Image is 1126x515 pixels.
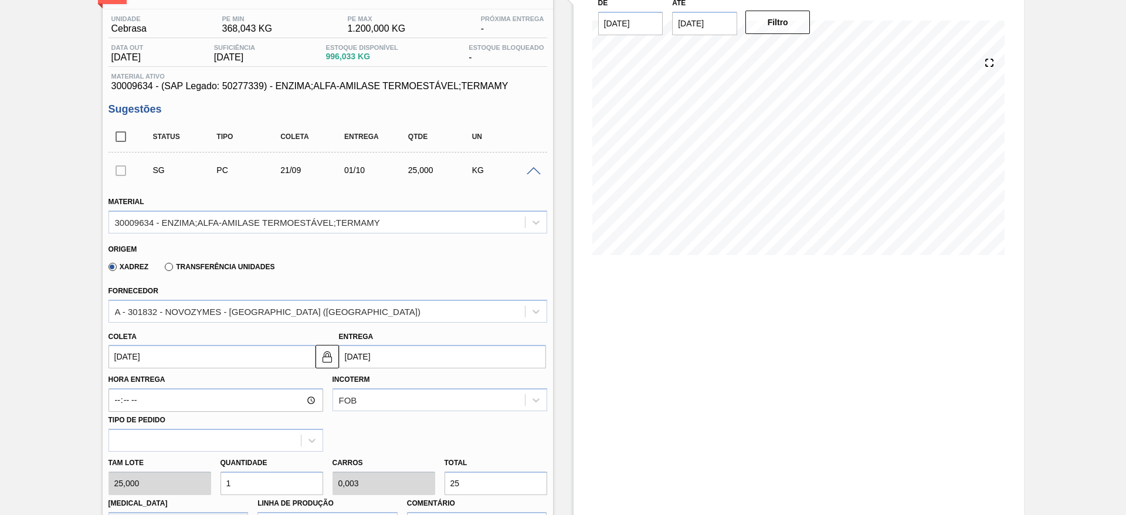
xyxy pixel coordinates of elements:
[339,345,546,368] input: dd/mm/yyyy
[108,333,137,341] label: Coleta
[347,15,405,22] span: PE MAX
[405,133,476,141] div: Qtde
[108,371,323,388] label: Hora Entrega
[111,81,544,92] span: 30009634 - (SAP Legado: 50277339) - ENZIMA;ALFA-AMILASE TERMOESTÁVEL;TERMAMY
[150,165,221,175] div: Sugestão Criada
[316,345,339,368] button: locked
[214,44,255,51] span: Suficiência
[108,245,137,253] label: Origem
[222,15,272,22] span: PE MIN
[111,44,144,51] span: Data out
[341,165,412,175] div: 01/10/2025
[108,103,547,116] h3: Sugestões
[165,263,274,271] label: Transferência Unidades
[326,52,398,61] span: 996,033 KG
[222,23,272,34] span: 368,043 KG
[478,15,547,34] div: -
[481,15,544,22] span: Próxima Entrega
[745,11,810,34] button: Filtro
[108,198,144,206] label: Material
[339,395,357,405] div: FOB
[108,345,316,368] input: dd/mm/yyyy
[347,23,405,34] span: 1.200,000 KG
[672,12,737,35] input: dd/mm/yyyy
[277,133,348,141] div: Coleta
[339,333,374,341] label: Entrega
[111,52,144,63] span: [DATE]
[277,165,348,175] div: 21/09/2025
[214,52,255,63] span: [DATE]
[150,133,221,141] div: Status
[598,12,663,35] input: dd/mm/yyyy
[221,459,267,467] label: Quantidade
[257,499,334,507] label: Linha de Produção
[326,44,398,51] span: Estoque Disponível
[445,459,467,467] label: Total
[108,416,165,424] label: Tipo de pedido
[111,15,147,22] span: Unidade
[108,455,211,472] label: Tam lote
[111,23,147,34] span: Cebrasa
[108,263,149,271] label: Xadrez
[115,306,421,316] div: A - 301832 - NOVOZYMES - [GEOGRAPHIC_DATA] ([GEOGRAPHIC_DATA])
[407,495,547,512] label: Comentário
[108,499,168,507] label: [MEDICAL_DATA]
[333,375,370,384] label: Incoterm
[115,217,380,227] div: 30009634 - ENZIMA;ALFA-AMILASE TERMOESTÁVEL;TERMAMY
[341,133,412,141] div: Entrega
[320,350,334,364] img: locked
[108,287,158,295] label: Fornecedor
[469,165,540,175] div: KG
[213,133,284,141] div: Tipo
[111,73,544,80] span: Material ativo
[213,165,284,175] div: Pedido de Compra
[469,133,540,141] div: UN
[333,459,363,467] label: Carros
[466,44,547,63] div: -
[405,165,476,175] div: 25,000
[469,44,544,51] span: Estoque Bloqueado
